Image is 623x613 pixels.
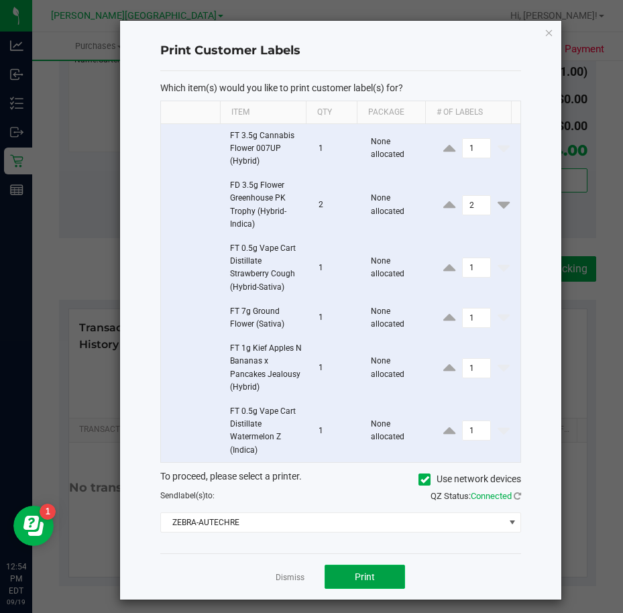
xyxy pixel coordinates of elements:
[310,300,363,337] td: 1
[310,174,363,237] td: 2
[160,42,522,60] h4: Print Customer Labels
[431,491,521,501] span: QZ Status:
[276,572,304,583] a: Dismiss
[178,491,205,500] span: label(s)
[310,400,363,462] td: 1
[310,124,363,174] td: 1
[222,174,310,237] td: FD 3.5g Flower Greenhouse PK Trophy (Hybrid-Indica)
[160,491,215,500] span: Send to:
[310,337,363,400] td: 1
[150,469,532,490] div: To proceed, please select a printer.
[222,124,310,174] td: FT 3.5g Cannabis Flower 007UP (Hybrid)
[222,337,310,400] td: FT 1g Kief Apples N Bananas x Pancakes Jealousy (Hybrid)
[363,300,433,337] td: None allocated
[160,82,522,94] p: Which item(s) would you like to print customer label(s) for?
[425,101,511,124] th: # of labels
[363,337,433,400] td: None allocated
[306,101,357,124] th: Qty
[363,174,433,237] td: None allocated
[357,101,425,124] th: Package
[363,124,433,174] td: None allocated
[355,571,375,582] span: Print
[363,400,433,462] td: None allocated
[222,400,310,462] td: FT 0.5g Vape Cart Distillate Watermelon Z (Indica)
[222,300,310,337] td: FT 7g Ground Flower (Sativa)
[363,237,433,300] td: None allocated
[310,237,363,300] td: 1
[222,237,310,300] td: FT 0.5g Vape Cart Distillate Strawberry Cough (Hybrid-Sativa)
[418,472,521,486] label: Use network devices
[161,513,504,532] span: ZEBRA-AUTECHRE
[325,565,405,589] button: Print
[220,101,306,124] th: Item
[40,504,56,520] iframe: Resource center unread badge
[13,506,54,546] iframe: Resource center
[471,491,512,501] span: Connected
